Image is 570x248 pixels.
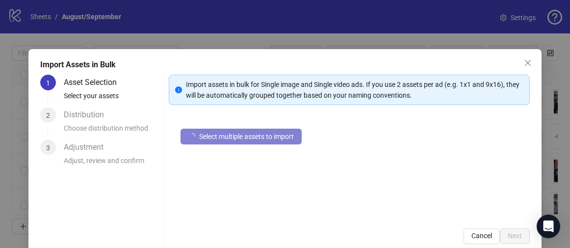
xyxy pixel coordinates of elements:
span: loading [188,133,195,140]
button: Select multiple assets to import [181,129,302,144]
div: Open Intercom Messenger [537,215,560,238]
div: Select your assets [64,90,160,107]
div: Import assets in bulk for Single image and Single video ads. If you use 2 assets per ad (e.g. 1x1... [186,79,523,101]
div: Import Assets in Bulk [40,59,530,71]
div: Asset Selection [64,75,125,90]
div: Distribution [64,107,112,123]
button: Next [500,228,530,244]
span: 1 [46,79,50,87]
div: Adjust, review and confirm [64,155,160,172]
div: Choose distribution method [64,123,160,139]
button: Cancel [464,228,500,244]
button: Close [520,55,536,71]
span: 3 [46,144,50,152]
span: close [524,59,532,67]
span: info-circle [175,86,182,93]
span: 2 [46,111,50,119]
span: Cancel [471,232,492,240]
div: Adjustment [64,139,111,155]
span: Select multiple assets to import [199,133,294,140]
